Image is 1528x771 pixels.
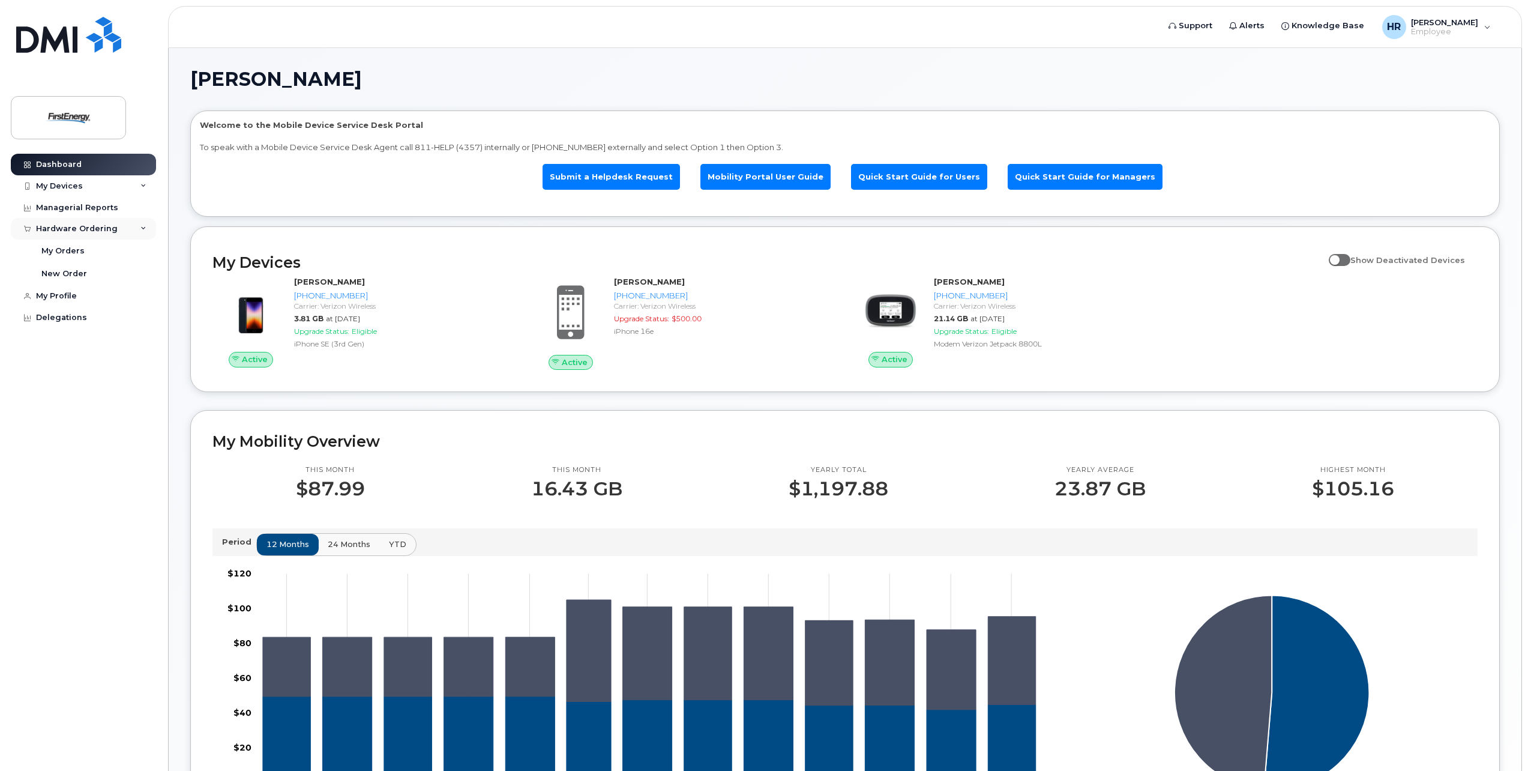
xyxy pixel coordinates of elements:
[233,742,251,753] tspan: $20
[562,357,588,368] span: Active
[1329,249,1338,258] input: Show Deactivated Devices
[614,277,685,286] strong: [PERSON_NAME]
[1054,478,1146,500] p: 23.87 GB
[862,282,919,340] img: image20231002-3703462-zs44o9.jpeg
[222,536,256,548] p: Period
[294,314,323,323] span: 3.81 GB
[789,478,888,500] p: $1,197.88
[614,290,833,301] div: [PHONE_NUMBER]
[970,314,1005,323] span: at [DATE]
[991,327,1017,336] span: Eligible
[233,673,251,683] tspan: $60
[1008,164,1163,190] a: Quick Start Guide for Managers
[882,354,907,365] span: Active
[934,290,1153,301] div: [PHONE_NUMBER]
[614,301,833,311] div: Carrier: Verizon Wireless
[263,600,1036,710] g: 201-874-8604
[1312,465,1394,475] p: Highest month
[1476,719,1519,762] iframe: Messenger Launcher
[227,603,251,614] tspan: $100
[934,339,1153,349] div: Modem Verizon Jetpack 8800L
[851,164,987,190] a: Quick Start Guide for Users
[294,277,365,286] strong: [PERSON_NAME]
[294,327,349,336] span: Upgrade Status:
[200,142,1490,153] p: To speak with a Mobile Device Service Desk Agent call 811-HELP (4357) internally or [PHONE_NUMBER...
[700,164,831,190] a: Mobility Portal User Guide
[531,465,622,475] p: This month
[294,339,513,349] div: iPhone SE (3rd Gen)
[934,277,1005,286] strong: [PERSON_NAME]
[233,707,251,718] tspan: $40
[934,327,989,336] span: Upgrade Status:
[227,568,251,579] tspan: $120
[389,539,406,550] span: YTD
[200,119,1490,131] p: Welcome to the Mobile Device Service Desk Portal
[352,327,377,336] span: Eligible
[296,478,365,500] p: $87.99
[532,276,838,370] a: Active[PERSON_NAME][PHONE_NUMBER]Carrier: Verizon WirelessUpgrade Status:$500.00iPhone 16e
[212,253,1323,271] h2: My Devices
[294,301,513,311] div: Carrier: Verizon Wireless
[222,282,280,340] img: image20231002-3703462-1angbar.jpeg
[1054,465,1146,475] p: Yearly average
[328,539,370,550] span: 24 months
[614,326,833,336] div: iPhone 16e
[212,432,1478,450] h2: My Mobility Overview
[934,314,968,323] span: 21.14 GB
[789,465,888,475] p: Yearly total
[326,314,360,323] span: at [DATE]
[531,478,622,500] p: 16.43 GB
[296,465,365,475] p: This month
[190,70,362,88] span: [PERSON_NAME]
[672,314,702,323] span: $500.00
[242,354,268,365] span: Active
[614,314,669,323] span: Upgrade Status:
[294,290,513,301] div: [PHONE_NUMBER]
[212,276,518,367] a: Active[PERSON_NAME][PHONE_NUMBER]Carrier: Verizon Wireless3.81 GBat [DATE]Upgrade Status:Eligible...
[1350,255,1465,265] span: Show Deactivated Devices
[543,164,680,190] a: Submit a Helpdesk Request
[852,276,1158,367] a: Active[PERSON_NAME][PHONE_NUMBER]Carrier: Verizon Wireless21.14 GBat [DATE]Upgrade Status:Eligibl...
[233,638,251,649] tspan: $80
[1312,478,1394,500] p: $105.16
[934,301,1153,311] div: Carrier: Verizon Wireless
